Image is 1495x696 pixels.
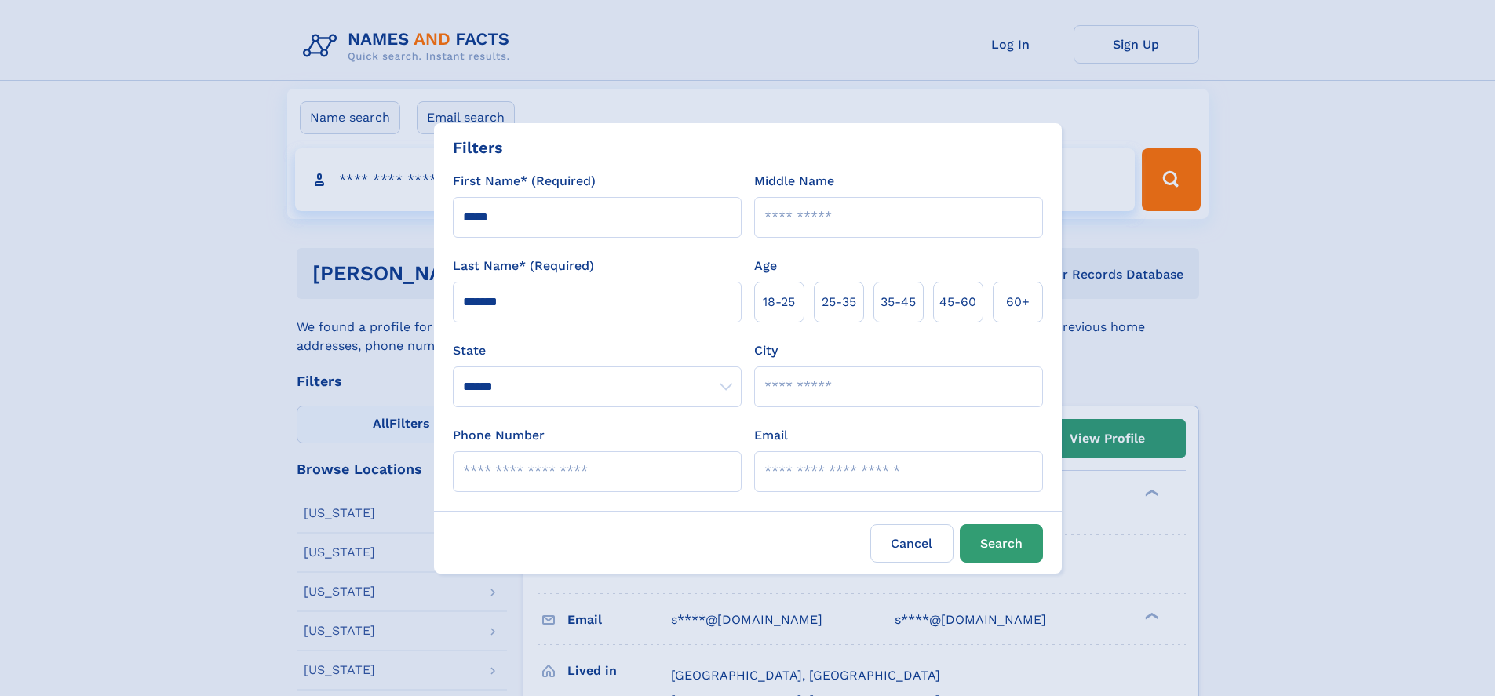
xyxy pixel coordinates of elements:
[453,426,545,445] label: Phone Number
[453,136,503,159] div: Filters
[960,524,1043,563] button: Search
[453,172,596,191] label: First Name* (Required)
[763,293,795,312] span: 18‑25
[1006,293,1030,312] span: 60+
[881,293,916,312] span: 35‑45
[754,257,777,275] label: Age
[939,293,976,312] span: 45‑60
[453,341,742,360] label: State
[754,341,778,360] label: City
[870,524,954,563] label: Cancel
[453,257,594,275] label: Last Name* (Required)
[754,172,834,191] label: Middle Name
[754,426,788,445] label: Email
[822,293,856,312] span: 25‑35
